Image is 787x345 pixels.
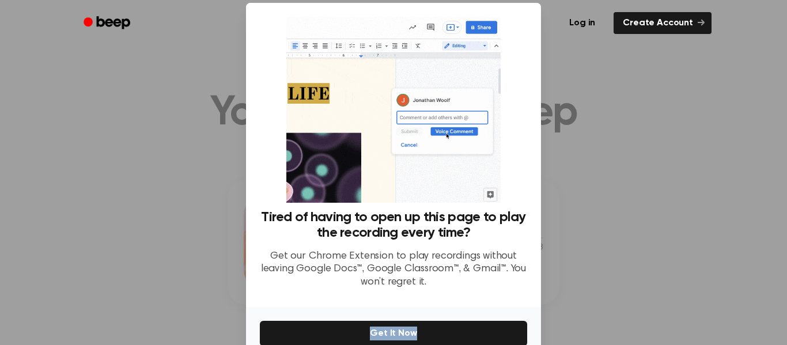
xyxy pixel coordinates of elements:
[260,210,527,241] h3: Tired of having to open up this page to play the recording every time?
[558,10,607,36] a: Log in
[75,12,141,35] a: Beep
[614,12,712,34] a: Create Account
[286,17,500,203] img: Beep extension in action
[260,250,527,289] p: Get our Chrome Extension to play recordings without leaving Google Docs™, Google Classroom™, & Gm...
